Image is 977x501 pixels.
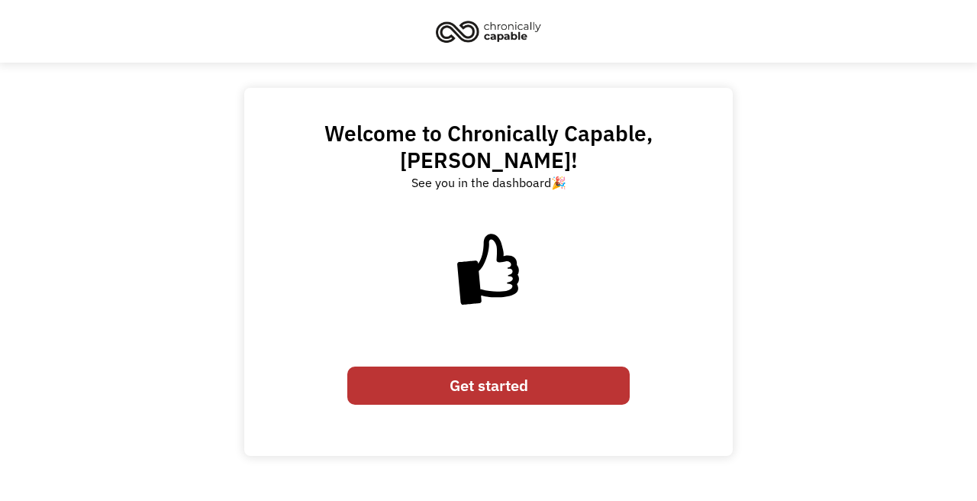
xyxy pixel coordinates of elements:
[347,359,630,412] form: Email Form
[400,146,571,174] span: [PERSON_NAME]
[551,175,566,190] a: 🎉
[431,15,546,48] img: Chronically Capable logo
[347,367,630,405] a: Get started
[411,173,566,192] div: See you in the dashboard
[260,120,717,173] h2: Welcome to Chronically Capable, !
